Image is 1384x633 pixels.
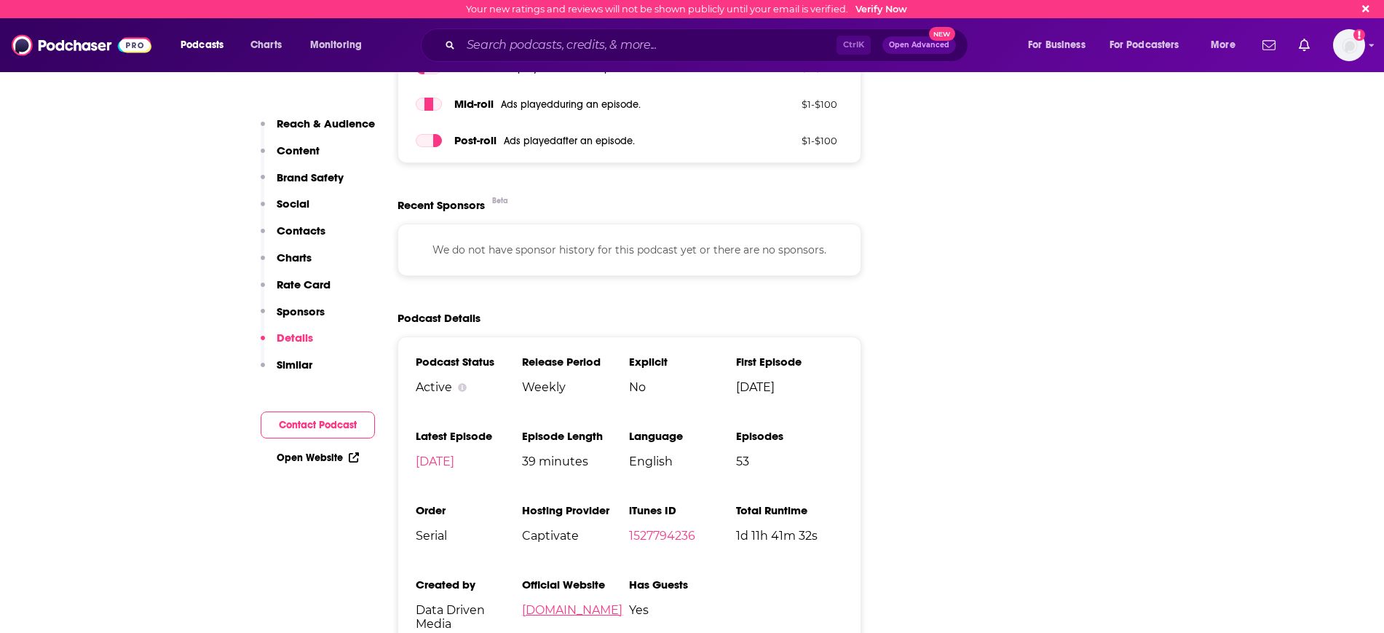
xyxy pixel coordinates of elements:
[416,355,523,369] h3: Podcast Status
[416,429,523,443] h3: Latest Episode
[277,358,312,371] p: Similar
[743,98,837,110] p: $ 1 - $ 100
[882,36,956,54] button: Open AdvancedNew
[12,31,151,59] img: Podchaser - Follow, Share and Rate Podcasts
[250,35,282,55] span: Charts
[277,452,359,464] a: Open Website
[629,380,736,394] span: No
[522,355,629,369] h3: Release Period
[277,331,313,345] p: Details
[736,455,843,468] span: 53
[1201,34,1254,57] button: open menu
[522,429,629,443] h3: Episode Length
[277,224,325,237] p: Contacts
[416,529,523,543] span: Serial
[1100,34,1201,57] button: open menu
[277,197,309,211] p: Social
[261,304,325,331] button: Sponsors
[416,242,844,258] p: We do not have sponsor history for this podcast yet or there are no sponsors.
[837,36,871,55] span: Ctrl K
[522,380,629,394] span: Weekly
[454,133,497,147] span: Post -roll
[277,143,320,157] p: Content
[522,578,629,591] h3: Official Website
[736,503,843,517] h3: Total Runtime
[929,27,955,41] span: New
[261,224,325,251] button: Contacts
[277,117,375,130] p: Reach & Audience
[629,355,736,369] h3: Explicit
[629,578,736,591] h3: Has Guests
[522,455,629,468] span: 39 minutes
[1293,33,1316,58] a: Show notifications dropdown
[277,278,331,291] p: Rate Card
[629,455,736,468] span: English
[629,529,695,543] a: 1527794236
[241,34,290,57] a: Charts
[277,170,344,184] p: Brand Safety
[181,35,224,55] span: Podcasts
[300,34,381,57] button: open menu
[261,251,312,278] button: Charts
[261,170,344,197] button: Brand Safety
[736,429,843,443] h3: Episodes
[1257,33,1281,58] a: Show notifications dropdown
[889,42,949,49] span: Open Advanced
[629,603,736,617] span: Yes
[736,380,843,394] span: [DATE]
[1333,29,1365,61] img: User Profile
[736,355,843,369] h3: First Episode
[501,98,641,111] span: Ads played during an episode .
[1211,35,1235,55] span: More
[261,117,375,143] button: Reach & Audience
[261,358,312,385] button: Similar
[170,34,242,57] button: open menu
[629,429,736,443] h3: Language
[492,196,508,205] div: Beta
[461,34,837,57] input: Search podcasts, credits, & more...
[1353,29,1365,41] svg: Email not verified
[416,380,523,394] div: Active
[416,578,523,591] h3: Created by
[416,503,523,517] h3: Order
[504,135,635,147] span: Ads played after an episode .
[435,28,982,62] div: Search podcasts, credits, & more...
[310,35,362,55] span: Monitoring
[1333,29,1365,61] button: Show profile menu
[277,251,312,264] p: Charts
[261,197,309,224] button: Social
[398,198,485,212] span: Recent Sponsors
[736,529,843,543] span: 1d 11h 41m 32s
[416,455,454,468] a: [DATE]
[1333,29,1365,61] span: Logged in as MelissaPS
[454,97,494,111] span: Mid -roll
[1110,35,1179,55] span: For Podcasters
[277,304,325,318] p: Sponsors
[855,4,907,15] a: Verify Now
[261,143,320,170] button: Content
[261,278,331,304] button: Rate Card
[743,135,837,146] p: $ 1 - $ 100
[522,603,622,617] a: [DOMAIN_NAME]
[416,603,523,631] span: Data Driven Media
[1028,35,1086,55] span: For Business
[522,503,629,517] h3: Hosting Provider
[398,311,481,325] h2: Podcast Details
[522,529,629,543] span: Captivate
[629,503,736,517] h3: iTunes ID
[261,412,375,439] button: Contact Podcast
[1018,34,1104,57] button: open menu
[261,331,313,358] button: Details
[466,4,907,15] div: Your new ratings and reviews will not be shown publicly until your email is verified.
